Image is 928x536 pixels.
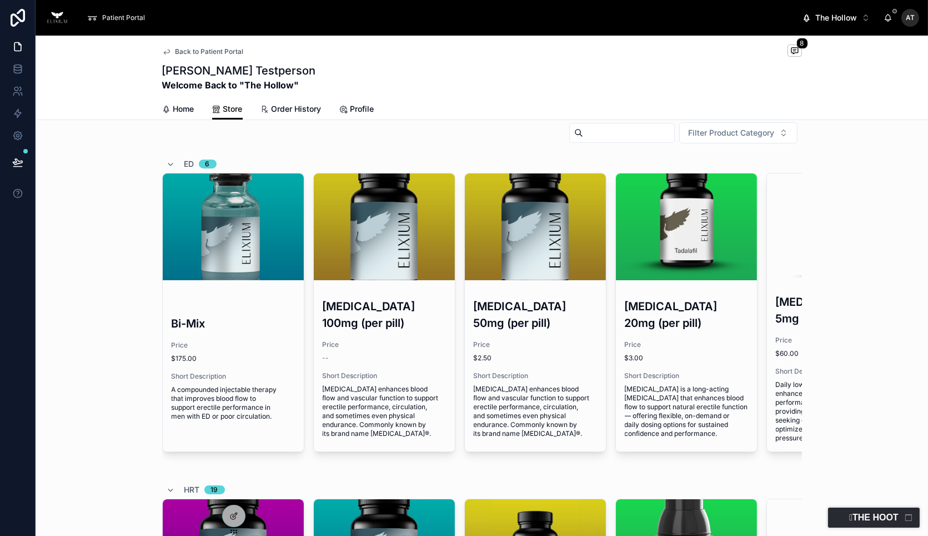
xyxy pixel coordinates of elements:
img: App logo [44,9,70,27]
span: Order History [272,103,322,115]
h3: Bi-Mix [172,315,295,332]
span: Short Description [172,372,295,381]
span: Price [776,336,899,345]
a: Store [212,99,243,120]
span: 8 [796,38,808,49]
div: scrollable content [79,6,793,30]
span: AT [906,13,915,22]
span: $3.00 [625,354,748,363]
h3: [MEDICAL_DATA] 100mg (per pill) [323,298,446,331]
span: Profile [350,103,374,115]
a: [MEDICAL_DATA] 100mg (per pill)Price--Short Description[MEDICAL_DATA] enhances blood flow and vas... [313,173,455,452]
span: Daily low-dose [MEDICAL_DATA] enhances blood flow, sexual performance, and vascular health — prov... [776,380,899,443]
span: HRT [184,484,200,495]
span: Home [173,103,194,115]
div: product-bottle-general.jpg [465,173,606,280]
div: product-vial-general.jpg [163,173,304,280]
span: The Hollow [815,12,857,23]
span: Price [625,340,748,349]
div: product-bottle-general.jpg [314,173,455,280]
h3: [MEDICAL_DATA] 5mg (30 days) [776,294,899,327]
span: Filter Product Category [689,127,775,138]
span: Store [223,103,243,115]
a: Bi-MixPrice$175.00Short DescriptionA compounded injectable therapy that improves blood flow to su... [162,173,304,452]
span: Short Description [323,371,446,380]
span: [MEDICAL_DATA] is a long-acting [MEDICAL_DATA] that enhances blood flow to support natural erecti... [625,385,748,438]
a: Profile [339,99,374,121]
span: $60.00 [776,349,899,358]
div: 6 [205,160,210,168]
span: Price [474,340,597,349]
span: Short Description [625,371,748,380]
h3: [MEDICAL_DATA] 20mg (per pill) [625,298,748,331]
a: Order History [260,99,322,121]
span: Short Description [776,367,899,376]
span: ED [184,158,194,170]
a: [MEDICAL_DATA] 5mg (30 days)Price$60.00Short DescriptionDaily low-dose [MEDICAL_DATA] enhances bl... [766,173,909,452]
span: -- [323,354,329,363]
a: Home [162,99,194,121]
div: Tadalafil.png [616,173,757,280]
a: Back to Patient Portal [162,47,244,56]
span: A compounded injectable therapy that improves blood flow to support erectile performance in men w... [172,385,295,421]
span: Price [172,341,295,350]
button: Select Button [679,122,797,143]
h1: [PERSON_NAME] Testperson [162,63,316,78]
button: Select Button [793,8,879,28]
a: Patient Portal [83,8,153,28]
span: $175.00 [172,354,295,363]
span: Short Description [474,371,597,380]
span: Patient Portal [102,13,145,22]
span: Back to Patient Portal [175,47,244,56]
h3: [MEDICAL_DATA] 50mg (per pill) [474,298,597,331]
button: 8 [787,44,802,58]
span: [MEDICAL_DATA] enhances blood flow and vascular function to support erectile performance, circula... [323,385,446,438]
strong: Welcome Back to "The Hollow" [162,78,316,92]
span: [MEDICAL_DATA] enhances blood flow and vascular function to support erectile performance, circula... [474,385,597,438]
div: 19 [211,485,218,494]
a: [MEDICAL_DATA] 50mg (per pill)Price$2.50Short Description[MEDICAL_DATA] enhances blood flow and v... [464,173,606,452]
span: $2.50 [474,354,597,363]
span: Price [323,340,446,349]
div: 5.png [767,173,908,280]
a: [MEDICAL_DATA] 20mg (per pill)Price$3.00Short Description[MEDICAL_DATA] is a long-acting [MEDICAL... [615,173,758,452]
